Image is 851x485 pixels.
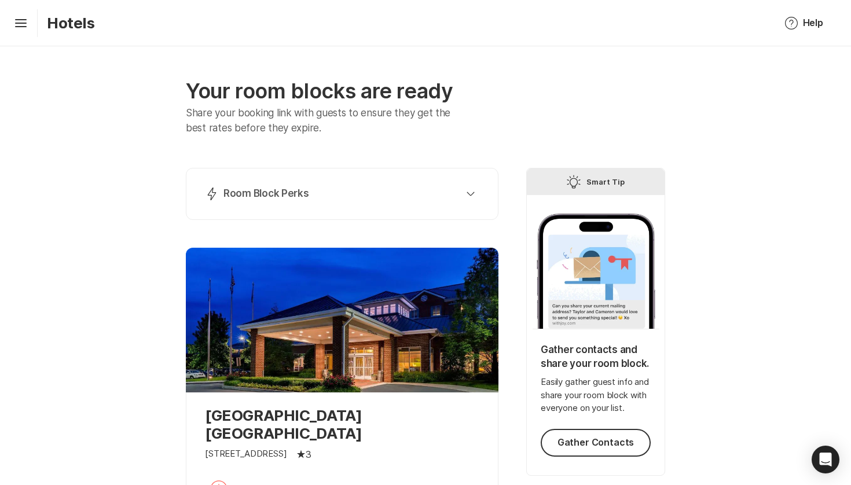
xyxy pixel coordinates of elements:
p: Hotels [47,14,95,32]
div: Open Intercom Messenger [812,446,839,473]
p: [STREET_ADDRESS] [205,447,287,461]
p: 3 [306,447,311,461]
button: Help [771,9,837,37]
p: [GEOGRAPHIC_DATA] [GEOGRAPHIC_DATA] [205,406,479,442]
p: Share your booking link with guests to ensure they get the best rates before they expire. [186,106,468,135]
button: Room Block Perks [200,182,484,205]
p: Room Block Perks [223,187,309,201]
p: Gather contacts and share your room block. [541,343,651,371]
button: Gather Contacts [541,429,651,457]
p: Smart Tip [586,175,625,189]
p: Easily gather guest info and share your room block with everyone on your list. [541,376,651,415]
p: Your room blocks are ready [186,79,498,104]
